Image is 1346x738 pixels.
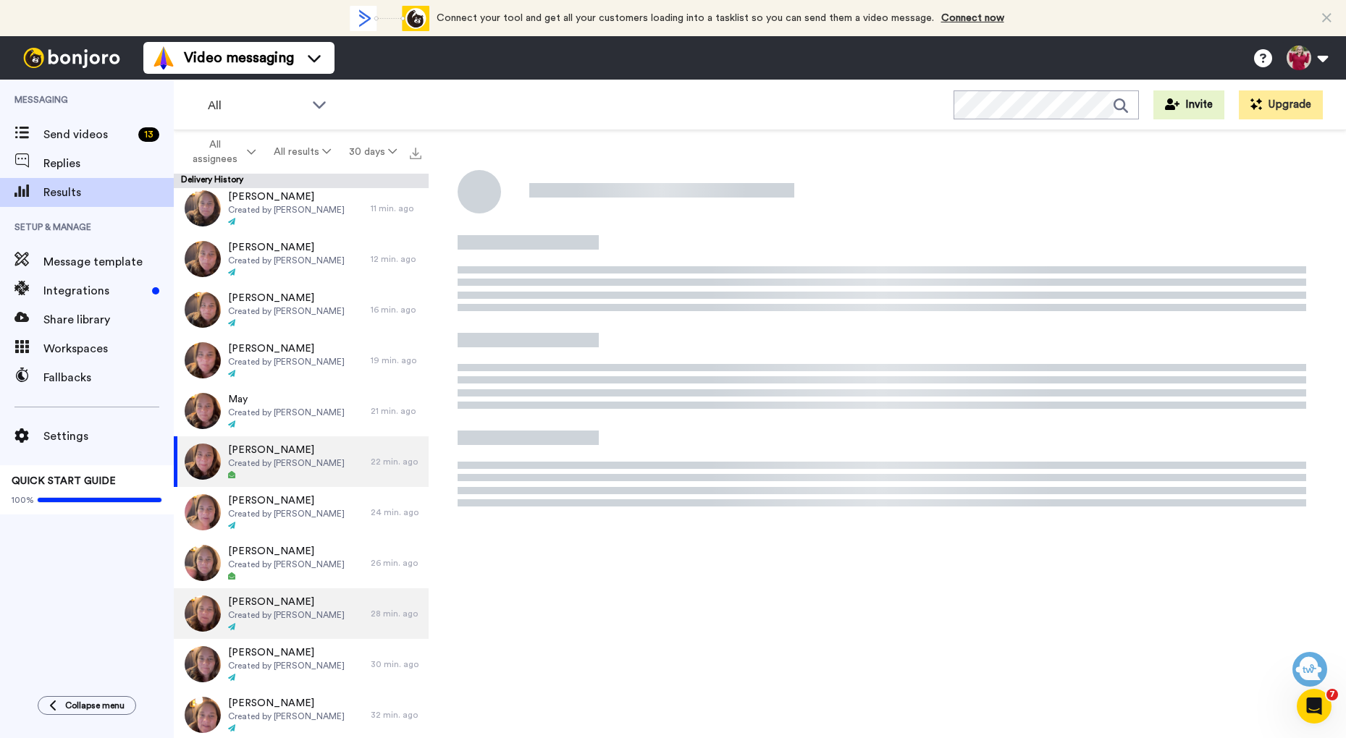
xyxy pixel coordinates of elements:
[371,557,421,569] div: 26 min. ago
[371,709,421,721] div: 32 min. ago
[17,48,126,68] img: bj-logo-header-white.svg
[23,269,137,278] div: [PERSON_NAME] • 1h ago
[228,493,345,508] span: [PERSON_NAME]
[23,201,224,255] b: [PERSON_NAME] could introduce a new feature or function that would help your business, what would...
[228,240,345,255] span: [PERSON_NAME]
[12,156,237,266] div: Hi [PERSON_NAME],I’d love to ask you a quick question: I[PERSON_NAME] could introduce a new featu...
[371,658,421,670] div: 30 min. ago
[228,645,345,660] span: [PERSON_NAME]
[405,141,426,163] button: Export all results that match these filters now.
[69,473,80,485] button: Upload attachment
[185,292,221,328] img: d7438051-1f5d-43d0-80d9-28387b2fa352-thumb.jpg
[43,253,174,271] span: Message template
[228,559,345,570] span: Created by [PERSON_NAME]
[228,291,345,305] span: [PERSON_NAME]
[23,187,226,258] div: I’d love to ask you a quick question: I
[44,102,263,130] div: So we can help you faster, please tell us which product you need help with!
[254,6,280,32] div: Close
[12,156,278,298] div: Amy says…
[185,444,221,480] img: e27a34e9-c519-48e7-a9e7-9216923af960-thumb.jpg
[228,443,345,457] span: [PERSON_NAME]
[174,183,429,234] a: [PERSON_NAME]Created by [PERSON_NAME]11 min. ago
[174,335,429,386] a: [PERSON_NAME]Created by [PERSON_NAME]19 min. ago
[12,476,116,486] span: QUICK START GUIDE
[371,405,421,417] div: 21 min. ago
[174,639,429,690] a: [PERSON_NAME]Created by [PERSON_NAME]30 min. ago
[227,6,254,33] button: Home
[371,608,421,619] div: 28 min. ago
[43,311,174,328] span: Share library
[70,7,164,18] h1: [PERSON_NAME]
[185,545,221,581] img: 874cf209-d858-4b43-8732-9d9a6062b11a-thumb.jpg
[228,342,345,356] span: [PERSON_NAME]
[46,473,57,485] button: Gif picker
[43,184,174,201] span: Results
[12,444,277,468] textarea: Message…
[185,190,221,226] img: 983daf82-2ee8-462e-9368-683c80365427-thumb.jpg
[228,392,345,407] span: May
[941,13,1004,23] a: Connect now
[185,342,221,378] img: 95e0e98e-34c9-4db4-af8e-d14fa01ec79a-thumb.jpg
[174,487,429,538] a: [PERSON_NAME]Created by [PERSON_NAME]24 min. ago
[1326,689,1338,700] span: 7
[350,6,429,31] div: animation
[92,473,104,485] button: Start recording
[265,139,340,165] button: All results
[38,696,136,715] button: Collapse menu
[371,456,421,467] div: 22 min. ago
[43,126,133,143] span: Send videos
[43,340,174,357] span: Workspaces
[247,468,272,491] button: Send a message…
[228,660,345,671] span: Created by [PERSON_NAME]
[371,304,421,315] div: 16 min. ago
[228,305,345,317] span: Created by [PERSON_NAME]
[228,711,345,722] span: Created by [PERSON_NAME]
[371,253,421,265] div: 12 min. ago
[185,241,221,277] img: ce75999c-a485-4d9c-8651-4bafb742dbfe-thumb.jpg
[185,393,221,429] img: 31c71e50-af76-45b1-a30b-ac362c7b308b-thumb.jpg
[177,132,265,172] button: All assignees
[228,595,345,609] span: [PERSON_NAME]
[185,595,221,632] img: 0b00875c-6180-49d7-86d8-1fea1300826d-thumb.jpg
[23,165,226,179] div: Hi [PERSON_NAME],
[70,18,158,33] p: Active over [DATE]
[371,506,421,518] div: 24 min. ago
[1153,90,1224,119] button: Invite
[208,97,305,114] span: All
[228,609,345,621] span: Created by [PERSON_NAME]
[174,436,429,487] a: [PERSON_NAME]Created by [PERSON_NAME]22 min. ago
[185,137,244,166] span: All assignees
[228,356,345,368] span: Created by [PERSON_NAME]
[174,234,429,284] a: [PERSON_NAME]Created by [PERSON_NAME]12 min. ago
[41,8,64,31] img: Profile image for Amy
[9,6,37,33] button: go back
[12,494,34,506] span: 100%
[184,48,294,68] span: Video messaging
[1297,689,1332,724] iframe: Intercom live chat
[43,369,174,386] span: Fallbacks
[437,13,934,23] span: Connect your tool and get all your customers loading into a tasklist so you can send them a video...
[43,155,174,172] span: Replies
[228,255,345,266] span: Created by [PERSON_NAME]
[185,494,221,530] img: d9704f4f-384e-4f34-ae06-9a227477a007-thumb.jpg
[43,428,174,445] span: Settings
[371,355,421,366] div: 19 min. ago
[1239,90,1323,119] button: Upgrade
[185,697,221,733] img: 8a33e172-f0a9-4d76-8c58-3c1d52a84a89-thumb.jpg
[340,139,405,165] button: 30 days
[174,174,429,188] div: Delivery History
[174,284,429,335] a: [PERSON_NAME]Created by [PERSON_NAME]16 min. ago
[228,407,345,418] span: Created by [PERSON_NAME]
[410,148,421,159] img: export.svg
[174,386,429,436] a: MayCreated by [PERSON_NAME]21 min. ago
[174,538,429,588] a: [PERSON_NAME]Created by [PERSON_NAME]26 min. ago
[65,700,125,711] span: Collapse menu
[43,282,146,300] span: Integrations
[228,457,345,469] span: Created by [PERSON_NAME]
[22,474,34,485] button: Emoji picker
[138,127,159,142] div: 13
[174,588,429,639] a: [PERSON_NAME]Created by [PERSON_NAME]28 min. ago
[185,646,221,682] img: f3d755e3-850d-44f7-b0da-f2a20038f192-thumb.jpg
[152,46,175,69] img: vm-color.svg
[228,204,345,216] span: Created by [PERSON_NAME]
